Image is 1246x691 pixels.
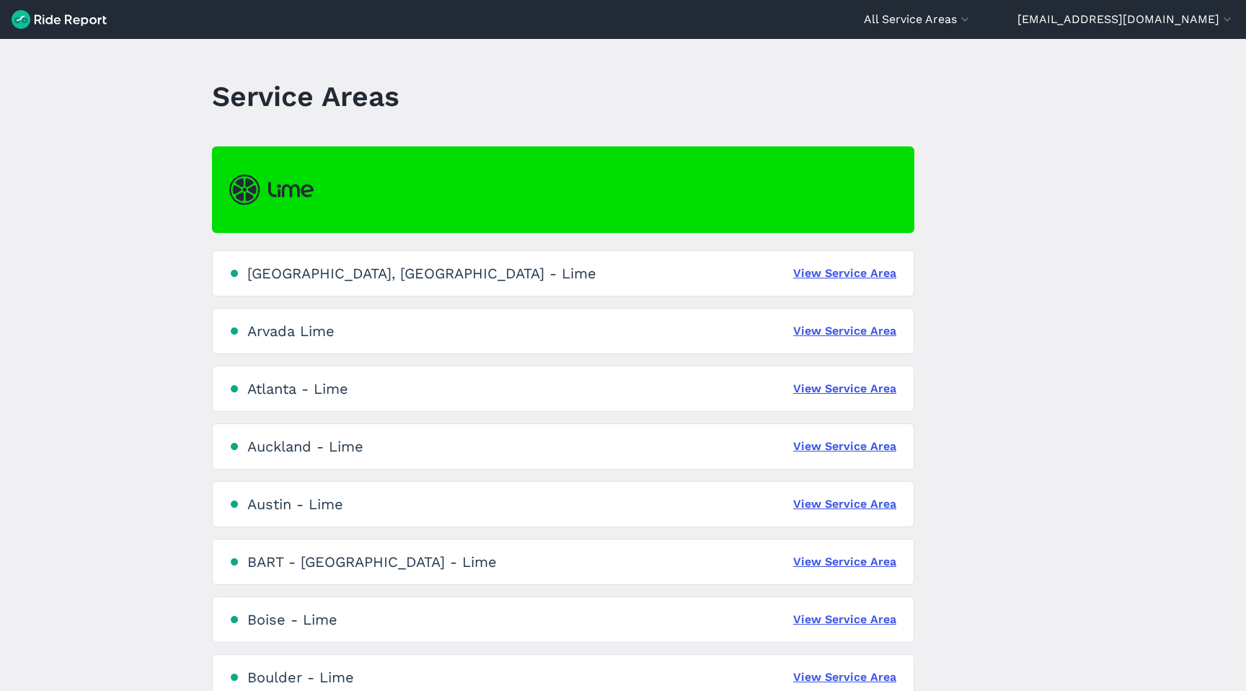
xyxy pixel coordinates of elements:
[1017,11,1234,28] button: [EMAIL_ADDRESS][DOMAIN_NAME]
[247,611,337,628] div: Boise - Lime
[247,380,348,397] div: Atlanta - Lime
[247,265,596,282] div: [GEOGRAPHIC_DATA], [GEOGRAPHIC_DATA] - Lime
[793,380,896,397] a: View Service Area
[864,11,972,28] button: All Service Areas
[793,669,896,686] a: View Service Area
[212,76,399,116] h1: Service Areas
[793,496,896,513] a: View Service Area
[793,438,896,455] a: View Service Area
[793,611,896,628] a: View Service Area
[247,496,343,513] div: Austin - Lime
[12,10,107,29] img: Ride Report
[247,438,363,455] div: Auckland - Lime
[247,553,497,571] div: BART - [GEOGRAPHIC_DATA] - Lime
[793,322,896,340] a: View Service Area
[793,553,896,571] a: View Service Area
[229,175,314,205] img: Lime
[247,322,335,340] div: Arvada Lime
[793,265,896,282] a: View Service Area
[247,669,354,686] div: Boulder - Lime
